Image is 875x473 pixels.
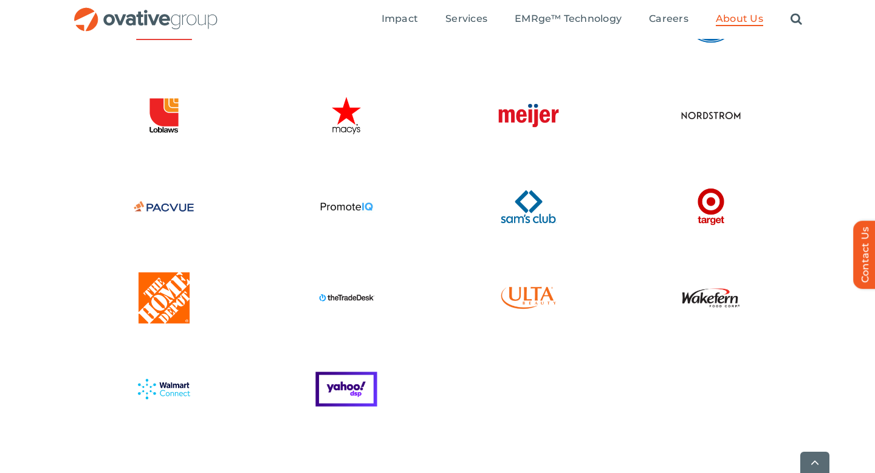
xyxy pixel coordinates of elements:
a: Careers [649,13,688,26]
span: About Us [716,13,763,25]
a: OG_Full_horizontal_RGB [73,6,219,18]
img: Yahoo DSP [313,356,380,423]
img: Promote IQ [313,173,380,240]
span: Services [445,13,487,25]
img: Walmart Connect [131,356,197,423]
a: Impact [382,13,418,26]
img: THD – Color [131,264,197,331]
img: Macy’s [313,82,380,149]
span: Impact [382,13,418,25]
span: EMRge™ Technology [515,13,622,25]
a: Services [445,13,487,26]
a: EMRge™ Technology [515,13,622,26]
a: Search [791,13,802,26]
a: About Us [716,13,763,26]
img: Target [678,173,744,240]
img: Pacvue [131,173,197,240]
img: Ulta [495,264,562,331]
img: Loblaws [131,82,197,149]
img: Sam’s Club [495,173,562,240]
span: Careers [649,13,688,25]
img: Wakefern [678,264,744,331]
img: Meijer [495,82,562,149]
img: TTD – Full [313,264,380,331]
img: Nordstrom [678,82,744,149]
